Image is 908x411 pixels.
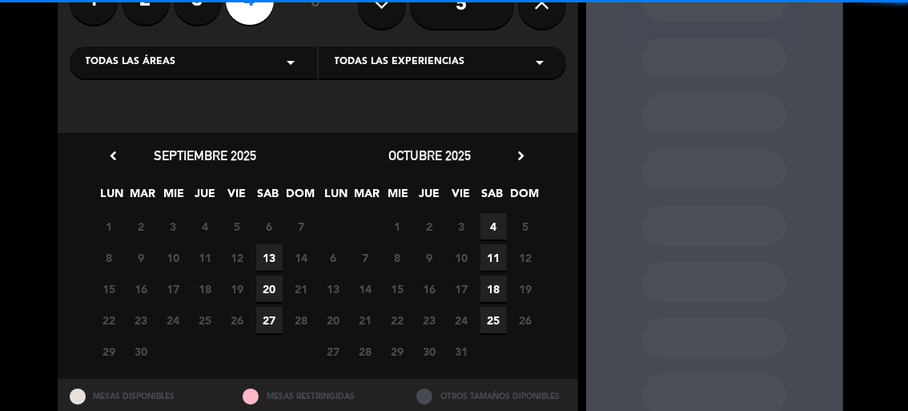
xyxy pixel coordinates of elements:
span: 29 [96,338,123,365]
span: LUN [323,184,349,211]
span: 16 [128,276,155,302]
span: VIE [448,184,474,211]
span: 2 [416,213,443,240]
span: 4 [480,213,507,240]
span: 14 [288,244,315,271]
span: JUE [416,184,443,211]
span: 2 [128,213,155,240]
span: 20 [256,276,283,302]
span: 8 [384,244,411,271]
span: 22 [384,307,411,333]
span: MAR [354,184,380,211]
i: arrow_drop_down [531,53,550,72]
span: 12 [512,244,539,271]
span: 25 [192,307,219,333]
span: 28 [288,307,315,333]
span: 16 [416,276,443,302]
span: 21 [352,307,379,333]
span: 23 [128,307,155,333]
span: 10 [448,244,475,271]
span: DOM [286,184,312,211]
span: DOM [510,184,536,211]
span: 7 [288,213,315,240]
span: 3 [160,213,187,240]
span: 27 [256,307,283,333]
span: 19 [512,276,539,302]
span: 6 [256,213,283,240]
span: 24 [160,307,187,333]
span: 5 [224,213,251,240]
span: 12 [224,244,251,271]
span: MIE [385,184,412,211]
span: 27 [320,338,347,365]
span: 13 [320,276,347,302]
span: Todas las áreas [86,54,176,71]
span: JUE [192,184,219,211]
span: 31 [448,338,475,365]
span: 5 [512,213,539,240]
span: 30 [128,338,155,365]
span: 20 [320,307,347,333]
span: 21 [288,276,315,302]
span: MAR [130,184,156,211]
span: 9 [416,244,443,271]
span: 15 [384,276,411,302]
span: 6 [320,244,347,271]
span: VIE [223,184,250,211]
span: LUN [98,184,125,211]
span: septiembre 2025 [155,147,257,163]
i: arrow_drop_down [282,53,301,72]
span: 7 [352,244,379,271]
span: Todas las experiencias [335,54,465,71]
span: 3 [448,213,475,240]
span: SAB [479,184,505,211]
span: 11 [192,244,219,271]
span: octubre 2025 [388,147,471,163]
span: 26 [224,307,251,333]
span: 1 [96,213,123,240]
span: 26 [512,307,539,333]
span: 11 [480,244,507,271]
span: 23 [416,307,443,333]
span: 9 [128,244,155,271]
span: 18 [192,276,219,302]
span: 14 [352,276,379,302]
span: 13 [256,244,283,271]
span: 1 [384,213,411,240]
span: 15 [96,276,123,302]
span: 19 [224,276,251,302]
span: 29 [384,338,411,365]
span: 8 [96,244,123,271]
span: 17 [448,276,475,302]
i: chevron_right [513,147,530,164]
span: 17 [160,276,187,302]
span: 24 [448,307,475,333]
span: 25 [480,307,507,333]
span: 22 [96,307,123,333]
span: 28 [352,338,379,365]
span: 30 [416,338,443,365]
span: SAB [255,184,281,211]
i: chevron_left [106,147,123,164]
span: 10 [160,244,187,271]
span: MIE [161,184,187,211]
span: 18 [480,276,507,302]
span: 4 [192,213,219,240]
